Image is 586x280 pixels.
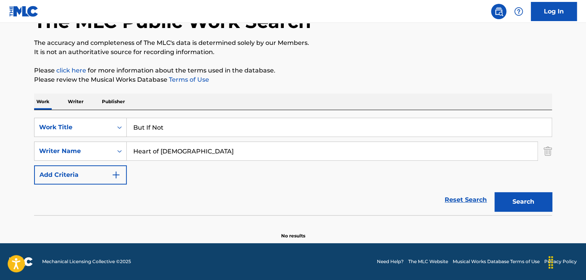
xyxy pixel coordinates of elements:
[111,170,121,180] img: 9d2ae6d4665cec9f34b9.svg
[39,147,108,156] div: Writer Name
[56,67,86,74] a: click here
[9,6,39,17] img: MLC Logo
[494,192,552,211] button: Search
[491,4,506,19] a: Public Search
[377,258,404,265] a: Need Help?
[167,76,209,83] a: Terms of Use
[34,165,127,184] button: Add Criteria
[100,94,127,110] p: Publisher
[514,7,523,16] img: help
[34,75,552,84] p: Please review the Musical Works Database
[548,243,586,280] iframe: Chat Widget
[34,94,52,110] p: Work
[441,191,491,208] a: Reset Search
[34,48,552,57] p: It is not an authoritative source for recording information.
[281,223,305,239] p: No results
[34,118,552,215] form: Search Form
[543,142,552,161] img: Delete Criterion
[9,257,33,266] img: logo
[544,258,577,265] a: Privacy Policy
[408,258,448,265] a: The MLC Website
[545,251,557,274] div: Drag
[511,4,526,19] div: Help
[531,2,577,21] a: Log In
[65,94,86,110] p: Writer
[39,123,108,132] div: Work Title
[453,258,540,265] a: Musical Works Database Terms of Use
[34,38,552,48] p: The accuracy and completeness of The MLC's data is determined solely by our Members.
[42,258,131,265] span: Mechanical Licensing Collective © 2025
[494,7,503,16] img: search
[34,66,552,75] p: Please for more information about the terms used in the database.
